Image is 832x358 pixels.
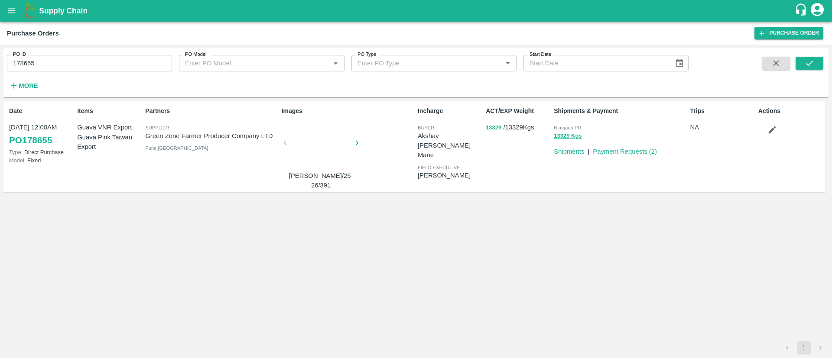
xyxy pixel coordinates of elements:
[9,149,23,155] span: Type:
[289,171,354,190] p: [PERSON_NAME]/25-26/391
[523,55,668,71] input: Start Date
[486,123,501,133] button: 13329
[779,341,829,355] nav: pagination navigation
[418,125,434,130] span: buyer
[330,58,341,69] button: Open
[9,106,74,116] p: Date
[809,2,825,20] div: account of current user
[39,5,794,17] a: Supply Chain
[554,125,581,130] span: Nimgaon PH
[145,106,278,116] p: Partners
[584,143,589,156] div: |
[418,131,482,160] p: Akshay [PERSON_NAME] Mane
[758,106,823,116] p: Actions
[554,131,582,141] button: 13329 Kgs
[19,82,38,89] strong: More
[530,51,551,58] label: Start Date
[77,106,142,116] p: Items
[554,148,584,155] a: Shipments
[7,55,172,71] input: Enter PO ID
[13,51,26,58] label: PO ID
[9,132,52,148] a: PO178655
[9,123,74,132] p: [DATE] 12:00AM
[486,123,550,132] p: / 13329 Kgs
[9,156,74,164] p: Fixed
[690,123,755,132] p: NA
[7,28,59,39] div: Purchase Orders
[185,51,207,58] label: PO Model
[486,106,550,116] p: ACT/EXP Weight
[39,6,88,15] b: Supply Chain
[145,145,208,151] span: Pune , [GEOGRAPHIC_DATA]
[593,148,657,155] a: Payment Requests (2)
[357,51,376,58] label: PO Type
[282,106,414,116] p: Images
[690,106,755,116] p: Trips
[754,27,823,39] a: Purchase Order
[182,58,316,69] input: Enter PO Model
[2,1,22,21] button: open drawer
[418,106,482,116] p: Incharge
[145,125,169,130] span: Supplier
[9,157,26,164] span: Model:
[671,55,688,71] button: Choose date
[77,123,142,152] p: Guava VNR Export, Guava Pink Taiwan Export
[418,165,460,170] span: field executive
[9,148,74,156] p: Direct Purchase
[354,58,488,69] input: Enter PO Type
[22,2,39,19] img: logo
[145,131,278,141] p: Green Zone Farmer Producer Company LTD
[797,341,811,355] button: page 1
[794,3,809,19] div: customer-support
[7,78,40,93] button: More
[502,58,513,69] button: Open
[554,106,686,116] p: Shipments & Payment
[418,171,482,180] p: [PERSON_NAME]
